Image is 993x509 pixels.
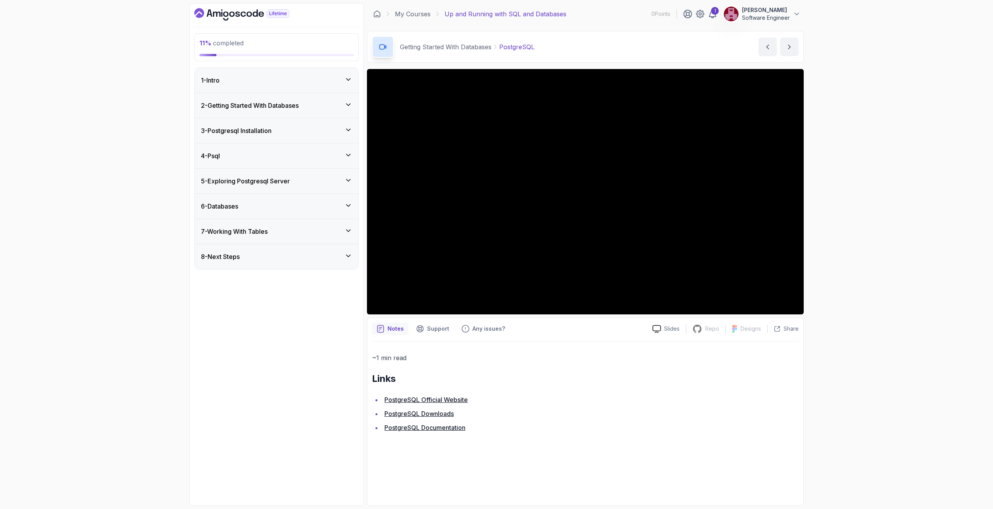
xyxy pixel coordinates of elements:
p: Slides [664,325,680,333]
h3: 4 - Psql [201,151,220,160]
div: 1 [711,7,719,15]
button: next content [780,38,799,56]
h3: 8 - Next Steps [201,252,240,261]
button: previous content [758,38,777,56]
span: 11 % [199,39,211,47]
h2: Links [372,373,799,385]
p: ~1 min read [372,352,799,363]
button: 7-Working With Tables [195,219,358,244]
a: Slides [646,325,686,333]
button: Share [767,325,799,333]
p: 0 Points [651,10,670,18]
button: user profile image[PERSON_NAME]Software Engineer [723,6,801,22]
a: Dashboard [373,10,381,18]
h3: 1 - Intro [201,76,220,85]
p: Support [427,325,449,333]
p: [PERSON_NAME] [742,6,790,14]
a: PostgreSQL Official Website [384,396,468,404]
a: Dashboard [194,8,307,21]
button: 4-Psql [195,143,358,168]
h3: 5 - Exploring Postgresql Server [201,176,290,186]
button: 6-Databases [195,194,358,219]
p: Notes [388,325,404,333]
p: Up and Running with SQL and Databases [445,9,566,19]
button: 3-Postgresql Installation [195,118,358,143]
a: 1 [708,9,717,19]
p: PostgreSQL [499,42,535,52]
h3: 7 - Working With Tables [201,227,268,236]
button: 8-Next Steps [195,244,358,269]
button: Support button [412,323,454,335]
button: 1-Intro [195,68,358,93]
button: 5-Exploring Postgresql Server [195,169,358,193]
img: user profile image [724,7,739,21]
p: Repo [705,325,719,333]
a: PostgreSQL Downloads [384,410,454,418]
h3: 6 - Databases [201,202,238,211]
span: completed [199,39,244,47]
p: Getting Started With Databases [400,42,491,52]
h3: 2 - Getting Started With Databases [201,101,299,110]
p: Any issues? [472,325,505,333]
iframe: 4 - PostgreSQL [367,69,804,314]
h3: 3 - Postgresql Installation [201,126,272,135]
p: Software Engineer [742,14,790,22]
button: 2-Getting Started With Databases [195,93,358,118]
button: Feedback button [457,323,510,335]
a: PostgreSQL Documentation [384,424,465,431]
p: Share [784,325,799,333]
p: Designs [740,325,761,333]
a: My Courses [395,9,431,19]
button: notes button [372,323,408,335]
